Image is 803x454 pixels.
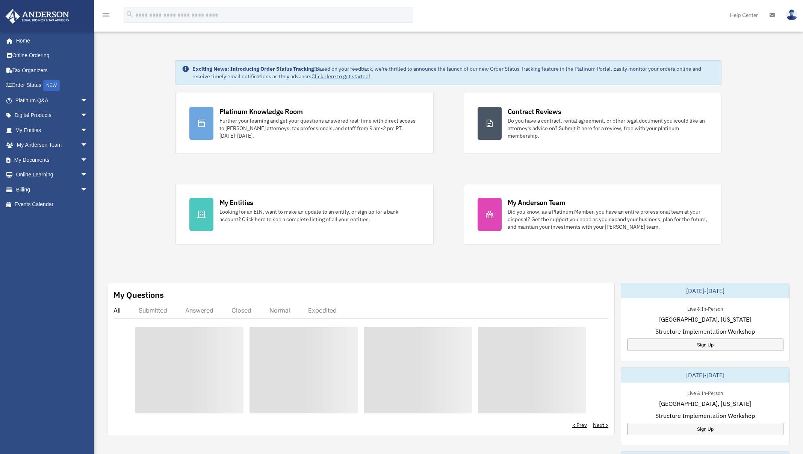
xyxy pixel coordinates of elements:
[101,13,110,20] a: menu
[464,184,722,245] a: My Anderson Team Did you know, as a Platinum Member, you have an entire professional team at your...
[80,138,95,153] span: arrow_drop_down
[3,9,71,24] img: Anderson Advisors Platinum Portal
[508,198,566,207] div: My Anderson Team
[5,78,99,93] a: Order StatusNEW
[621,283,789,298] div: [DATE]-[DATE]
[659,399,751,408] span: [GEOGRAPHIC_DATA], [US_STATE]
[5,33,95,48] a: Home
[5,167,99,182] a: Online Learningarrow_drop_down
[593,421,608,429] a: Next >
[627,423,783,435] a: Sign Up
[786,9,797,20] img: User Pic
[231,307,251,314] div: Closed
[312,73,370,80] a: Click Here to get started!
[508,117,708,140] div: Do you have a contract, rental agreement, or other legal document you would like an attorney's ad...
[80,167,95,183] span: arrow_drop_down
[126,10,134,18] i: search
[192,65,316,72] strong: Exciting News: Introducing Order Status Tracking!
[508,208,708,231] div: Did you know, as a Platinum Member, you have an entire professional team at your disposal? Get th...
[5,108,99,123] a: Digital Productsarrow_drop_down
[219,208,420,223] div: Looking for an EIN, want to make an update to an entity, or sign up for a bank account? Click her...
[5,123,99,138] a: My Entitiesarrow_drop_down
[80,182,95,197] span: arrow_drop_down
[139,307,167,314] div: Submitted
[659,315,751,324] span: [GEOGRAPHIC_DATA], [US_STATE]
[5,63,99,78] a: Tax Organizers
[192,65,715,80] div: Based on your feedback, we're thrilled to announce the launch of our new Order Status Tracking fe...
[175,93,434,154] a: Platinum Knowledge Room Further your learning and get your questions answered real-time with dire...
[5,93,99,108] a: Platinum Q&Aarrow_drop_down
[185,307,213,314] div: Answered
[5,138,99,153] a: My Anderson Teamarrow_drop_down
[681,389,729,396] div: Live & In-Person
[219,117,420,140] div: Further your learning and get your questions answered real-time with direct access to [PERSON_NAM...
[113,307,121,314] div: All
[681,304,729,312] div: Live & In-Person
[464,93,722,154] a: Contract Reviews Do you have a contract, rental agreement, or other legal document you would like...
[80,152,95,168] span: arrow_drop_down
[101,11,110,20] i: menu
[655,327,755,336] span: Structure Implementation Workshop
[5,197,99,212] a: Events Calendar
[219,198,253,207] div: My Entities
[219,107,303,116] div: Platinum Knowledge Room
[80,93,95,108] span: arrow_drop_down
[5,152,99,167] a: My Documentsarrow_drop_down
[269,307,290,314] div: Normal
[508,107,561,116] div: Contract Reviews
[5,48,99,63] a: Online Ordering
[655,411,755,420] span: Structure Implementation Workshop
[80,108,95,123] span: arrow_drop_down
[113,289,164,301] div: My Questions
[175,184,434,245] a: My Entities Looking for an EIN, want to make an update to an entity, or sign up for a bank accoun...
[80,123,95,138] span: arrow_drop_down
[621,367,789,383] div: [DATE]-[DATE]
[308,307,337,314] div: Expedited
[572,421,587,429] a: < Prev
[5,182,99,197] a: Billingarrow_drop_down
[627,339,783,351] a: Sign Up
[43,80,60,91] div: NEW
